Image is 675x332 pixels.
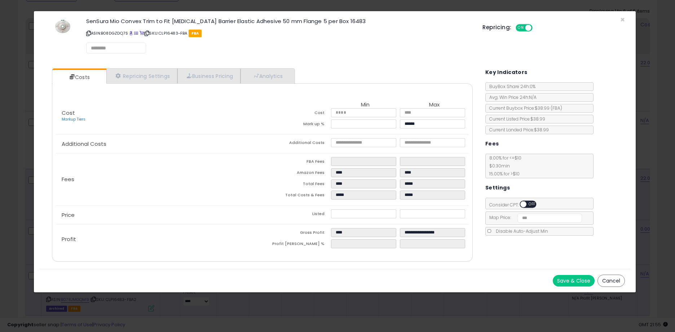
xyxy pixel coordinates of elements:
[62,117,85,122] a: Markup Tiers
[486,202,546,208] span: Consider CPT:
[485,139,499,148] h5: Fees
[262,168,331,179] td: Amazon Fees
[86,18,472,24] h3: SenSura Mio Convex Trim to Fit [MEDICAL_DATA] Barrier Elastic Adhesive 50 mm Flange 5 per Box 16483
[52,18,74,34] img: 21VO96gk74L._SL60_.jpg
[52,70,106,84] a: Costs
[262,138,331,149] td: Additional Costs
[492,228,548,234] span: Disable Auto-Adjust Min
[56,176,262,182] p: Fees
[134,30,138,36] a: All offer listings
[482,25,511,30] h5: Repricing:
[486,214,582,220] span: Map Price:
[56,212,262,218] p: Price
[486,155,521,177] span: 8.00 % for <= $10
[551,105,562,111] span: ( FBA )
[400,102,469,108] th: Max
[531,25,543,31] span: OFF
[535,105,562,111] span: $38.99
[262,228,331,239] td: Gross Profit
[486,83,535,89] span: BuyBox Share 24h: 0%
[129,30,133,36] a: BuyBox page
[106,69,178,83] a: Repricing Settings
[517,25,526,31] span: ON
[86,27,472,39] p: ASIN: B08DGZDQ7S | SKU: CLP16483-FBA
[620,14,625,25] span: ×
[262,108,331,119] td: Cost
[262,157,331,168] td: FBA Fees
[485,183,510,192] h5: Settings
[486,105,562,111] span: Current Buybox Price:
[486,163,510,169] span: $0.30 min
[486,116,545,122] span: Current Listed Price: $38.99
[485,68,528,77] h5: Key Indicators
[262,239,331,250] td: Profit [PERSON_NAME] %
[262,119,331,131] td: Mark up %
[189,30,202,37] span: FBA
[56,110,262,122] p: Cost
[241,69,294,83] a: Analytics
[486,171,520,177] span: 15.00 % for > $10
[262,179,331,191] td: Total Fees
[140,30,144,36] a: Your listing only
[56,236,262,242] p: Profit
[56,141,262,147] p: Additional Costs
[262,209,331,220] td: Listed
[597,275,625,287] button: Cancel
[177,69,241,83] a: Business Pricing
[331,102,400,108] th: Min
[262,191,331,202] td: Total Costs & Fees
[486,94,537,100] span: Avg. Win Price 24h: N/A
[553,275,595,287] button: Save & Close
[486,127,549,133] span: Current Landed Price: $38.99
[526,201,538,208] span: OFF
